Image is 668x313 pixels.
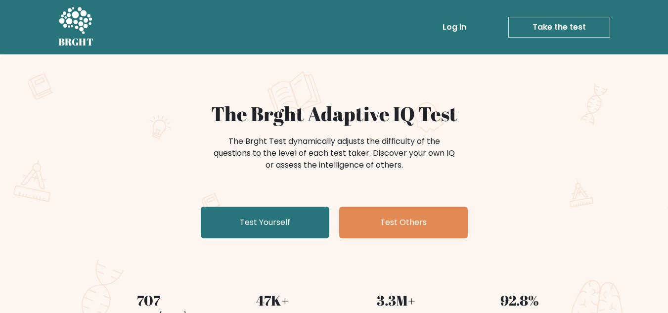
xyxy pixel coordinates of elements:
a: BRGHT [58,4,94,50]
h1: The Brght Adaptive IQ Test [93,102,576,126]
h5: BRGHT [58,36,94,48]
a: Log in [439,17,470,37]
div: 707 [93,290,205,311]
div: 47K+ [217,290,328,311]
a: Test Yourself [201,207,329,238]
a: Test Others [339,207,468,238]
a: Take the test [508,17,610,38]
div: The Brght Test dynamically adjusts the difficulty of the questions to the level of each test take... [211,135,458,171]
div: 92.8% [464,290,576,311]
div: 3.3M+ [340,290,452,311]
